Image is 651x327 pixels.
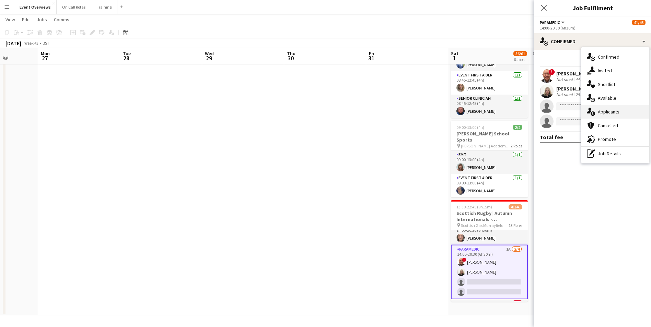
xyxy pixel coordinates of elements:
[556,92,574,97] div: Not rated
[34,15,50,24] a: Jobs
[14,0,57,14] button: Event Overviews
[461,143,511,148] span: [PERSON_NAME] Academy Playing Fields
[19,15,33,24] a: Edit
[556,71,593,77] div: [PERSON_NAME]
[598,54,619,60] span: Confirmed
[451,71,528,95] app-card-role: Event First Aider1/108:45-12:45 (4h)[PERSON_NAME]
[204,54,214,62] span: 29
[451,174,528,197] app-card-role: Event First Aider1/109:00-13:00 (4h)[PERSON_NAME]
[368,54,374,62] span: 31
[540,20,566,25] button: Paramedic
[456,204,492,209] span: 13:30-22:45 (9h15m)
[598,68,612,74] span: Invited
[534,33,651,50] div: Confirmed
[91,0,117,14] button: Training
[54,16,69,23] span: Comms
[5,40,21,47] div: [DATE]
[461,223,503,228] span: Scottish Gas Murrayfield
[509,223,522,228] span: 13 Roles
[51,15,72,24] a: Comms
[598,81,615,87] span: Shortlist
[540,20,560,25] span: Paramedic
[509,204,522,209] span: 41/46
[632,20,646,25] span: 41/46
[556,86,593,92] div: [PERSON_NAME]
[574,77,591,82] div: 44.61mi
[451,210,528,222] h3: Scottish Rugby | Autumn Internationals - [GEOGRAPHIC_DATA] v [GEOGRAPHIC_DATA]
[533,50,541,57] span: Sun
[205,50,214,57] span: Wed
[456,125,484,130] span: 09:00-13:00 (4h)
[540,25,646,31] div: 14:00-20:30 (6h30m)
[581,147,649,160] div: Job Details
[451,200,528,302] app-job-card: 13:30-22:45 (9h15m)41/46Scottish Rugby | Autumn Internationals - [GEOGRAPHIC_DATA] v [GEOGRAPHIC_...
[451,131,528,143] h3: [PERSON_NAME] School Sports
[287,50,295,57] span: Thu
[549,69,555,75] span: !
[451,299,528,323] app-card-role: Doctor9A0/1
[5,16,15,23] span: View
[37,16,47,23] span: Jobs
[598,136,616,142] span: Promote
[23,40,40,46] span: Week 43
[451,151,528,174] app-card-role: EMT1/109:00-13:00 (4h)[PERSON_NAME]
[598,95,616,101] span: Available
[534,3,651,12] h3: Job Fulfilment
[513,51,527,56] span: 56/61
[450,54,458,62] span: 1
[369,50,374,57] span: Fri
[462,258,466,262] span: !
[513,125,522,130] span: 2/2
[3,15,18,24] a: View
[598,122,618,129] span: Cancelled
[532,54,541,62] span: 2
[514,57,527,62] div: 6 Jobs
[122,54,131,62] span: 28
[123,50,131,57] span: Tue
[451,50,458,57] span: Sat
[451,95,528,118] app-card-role: Senior Clinician1/108:45-12:45 (4h)[PERSON_NAME]
[57,0,91,14] button: On Call Rotas
[40,54,50,62] span: 27
[286,54,295,62] span: 30
[451,24,528,118] app-job-card: 08:45-12:45 (4h)3/3ESMS - Inverleith Inverleith Playing Fields3 RolesEMT1/108:45-12:45 (4h)[PERSO...
[451,121,528,197] app-job-card: 09:00-13:00 (4h)2/2[PERSON_NAME] School Sports [PERSON_NAME] Academy Playing Fields2 RolesEMT1/10...
[540,134,563,141] div: Total fee
[511,143,522,148] span: 2 Roles
[574,92,589,97] div: 28.4mi
[41,50,50,57] span: Mon
[556,77,574,82] div: Not rated
[451,221,528,245] app-card-role: Nurse1/114:00-20:30 (6h30m)[PERSON_NAME]
[22,16,30,23] span: Edit
[598,109,619,115] span: Applicants
[43,40,49,46] div: BST
[451,245,528,299] app-card-role: Paramedic1A2/414:00-20:30 (6h30m)![PERSON_NAME][PERSON_NAME]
